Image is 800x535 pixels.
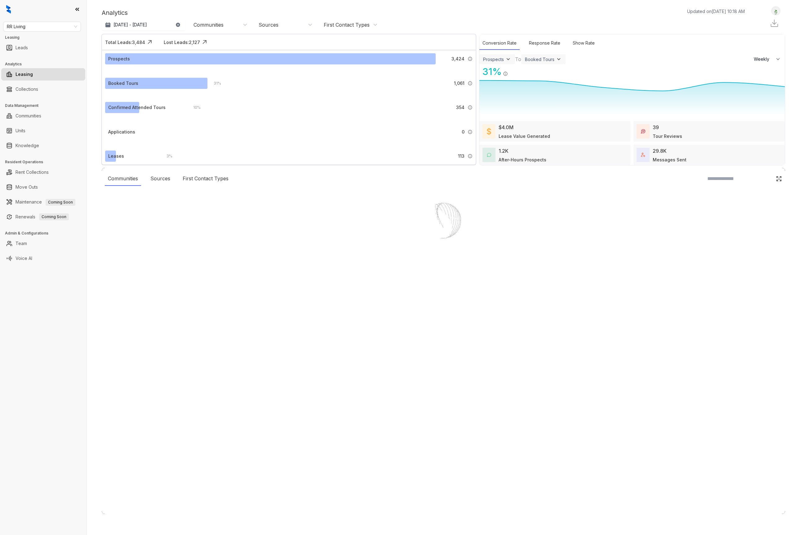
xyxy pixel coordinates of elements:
li: Knowledge [1,139,85,152]
h3: Analytics [5,61,87,67]
img: Info [468,56,473,61]
div: First Contact Types [180,172,232,186]
a: Team [16,237,27,250]
h3: Data Management [5,103,87,108]
div: Tour Reviews [653,133,682,139]
div: 31 % [479,65,502,79]
span: 113 [458,153,464,160]
div: 3 % [160,153,172,160]
a: Units [16,125,25,137]
li: Communities [1,110,85,122]
div: Conversion Rate [479,37,520,50]
img: ViewFilterArrow [505,56,511,62]
h3: Leasing [5,35,87,40]
img: Info [468,81,473,86]
span: Coming Soon [46,199,75,206]
a: Knowledge [16,139,39,152]
h3: Resident Operations [5,159,87,165]
a: Move Outs [16,181,38,193]
button: [DATE] - [DATE] [102,19,185,30]
li: Rent Collections [1,166,85,178]
li: Units [1,125,85,137]
img: logo [6,5,11,14]
img: Info [468,105,473,110]
li: Renewals [1,211,85,223]
div: Loading... [433,252,455,258]
div: Sources [259,21,278,28]
img: Click Icon [508,66,517,75]
span: 1,061 [454,80,464,87]
div: Show Rate [570,37,598,50]
a: Leasing [16,68,33,81]
div: First Contact Types [324,21,370,28]
span: 354 [456,104,464,111]
img: UserAvatar [771,8,780,14]
p: Updated on [DATE] 10:18 AM [687,8,745,15]
a: Collections [16,83,38,95]
div: 29.8K [653,147,667,155]
p: Analytics [102,8,128,17]
li: Collections [1,83,85,95]
img: Info [468,129,473,134]
div: 31 % [207,80,221,87]
div: Lost Leads: 2,127 [164,39,200,46]
div: $4.0M [499,124,513,131]
span: 3,424 [451,55,464,62]
li: Team [1,237,85,250]
div: 10 % [187,104,201,111]
div: Prospects [483,57,504,62]
span: Weekly [754,56,773,62]
img: LeaseValue [487,128,491,135]
a: Rent Collections [16,166,49,178]
h3: Admin & Configurations [5,230,87,236]
img: TotalFum [641,153,645,157]
a: Voice AI [16,252,32,265]
img: TourReviews [641,129,645,134]
div: Communities [105,172,141,186]
img: AfterHoursConversations [487,153,491,157]
img: Download [770,19,779,28]
div: Confirmed Attended Tours [108,104,166,111]
div: Sources [147,172,173,186]
li: Voice AI [1,252,85,265]
div: 39 [653,124,659,131]
div: Leases [108,153,124,160]
div: Applications [108,129,135,135]
button: Weekly [750,54,785,65]
img: Click Icon [200,37,209,47]
span: 0 [462,129,464,135]
p: [DATE] - [DATE] [113,22,147,28]
span: RR Living [7,22,77,31]
div: Booked Tours [525,57,554,62]
img: Info [503,71,508,76]
img: Info [468,154,473,159]
div: Communities [193,21,224,28]
img: ViewFilterArrow [556,56,562,62]
div: Booked Tours [108,80,138,87]
a: Communities [16,110,41,122]
a: Leads [16,42,28,54]
div: To [515,55,521,63]
div: Prospects [108,55,130,62]
li: Move Outs [1,181,85,193]
img: Loader [412,190,474,252]
div: Total Leads: 3,484 [105,39,145,46]
li: Leads [1,42,85,54]
div: Response Rate [526,37,563,50]
img: Click Icon [145,37,154,47]
div: Lease Value Generated [499,133,550,139]
div: Messages Sent [653,156,687,163]
img: SearchIcon [763,176,768,181]
img: Click Icon [776,176,782,182]
div: After-Hours Prospects [499,156,546,163]
a: RenewalsComing Soon [16,211,69,223]
li: Maintenance [1,196,85,208]
div: 1.2K [499,147,509,155]
li: Leasing [1,68,85,81]
span: Coming Soon [39,213,69,220]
